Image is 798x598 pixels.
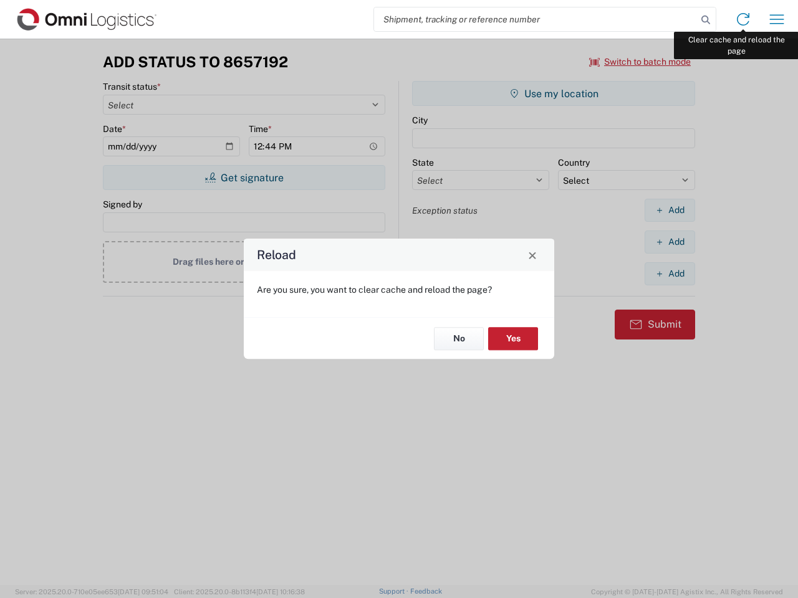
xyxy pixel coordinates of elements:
p: Are you sure, you want to clear cache and reload the page? [257,284,541,295]
button: Close [524,246,541,263]
input: Shipment, tracking or reference number [374,7,697,31]
button: Yes [488,327,538,350]
h4: Reload [257,246,296,264]
button: No [434,327,484,350]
